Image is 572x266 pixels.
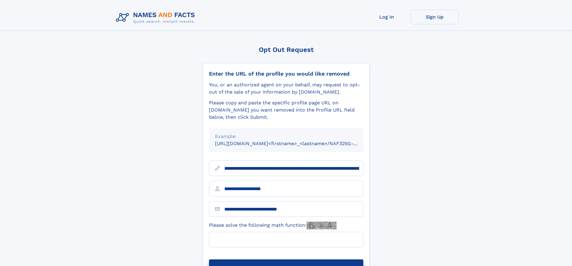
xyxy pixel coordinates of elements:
a: Sign Up [411,10,459,24]
label: Please solve the following math function: [209,222,337,229]
div: Opt Out Request [203,46,370,53]
div: You, or an authorized agent on your behalf, may request to opt-out of the sale of your informatio... [209,81,363,96]
div: Example: [215,133,357,140]
a: Log In [363,10,411,24]
small: [URL][DOMAIN_NAME]<firstname>_<lastname>/NAF325G-xxxxxxxx [215,141,375,146]
div: Enter the URL of the profile you would like removed [209,70,363,77]
div: Please copy and paste the specific profile page URL on [DOMAIN_NAME] you want removed into the Pr... [209,99,363,121]
img: Logo Names and Facts [113,10,200,26]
